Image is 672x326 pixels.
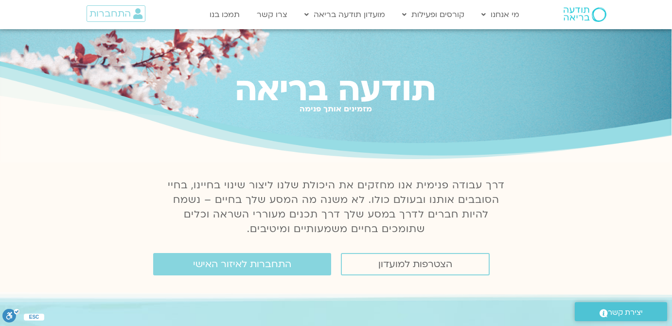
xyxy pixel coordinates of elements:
a: התחברות [87,5,145,22]
img: תודעה בריאה [564,7,606,22]
a: צרו קשר [252,5,292,24]
a: קורסים ופעילות [397,5,469,24]
a: הצטרפות למועדון [341,253,490,275]
a: מי אנחנו [477,5,524,24]
span: הצטרפות למועדון [378,259,452,270]
span: התחברות לאיזור האישי [193,259,291,270]
a: התחברות לאיזור האישי [153,253,331,275]
a: תמכו בנו [205,5,245,24]
span: התחברות [89,8,131,19]
p: דרך עבודה פנימית אנו מחזקים את היכולת שלנו ליצור שינוי בחיינו, בחיי הסובבים אותנו ובעולם כולו. לא... [162,178,510,236]
span: יצירת קשר [608,306,643,319]
a: מועדון תודעה בריאה [300,5,390,24]
a: יצירת קשר [575,302,667,321]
